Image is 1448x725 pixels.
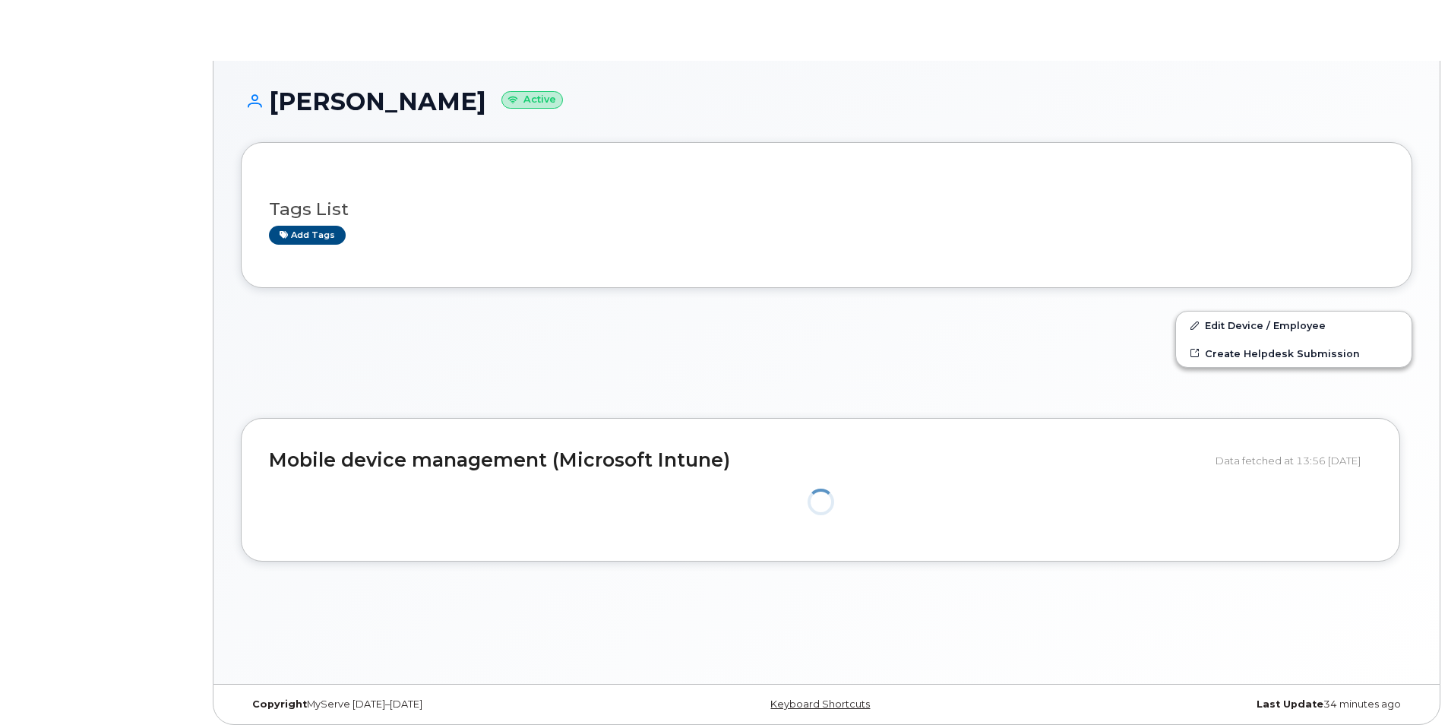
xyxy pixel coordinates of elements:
strong: Last Update [1257,698,1323,710]
a: Add tags [269,226,346,245]
small: Active [501,91,563,109]
h1: [PERSON_NAME] [241,88,1412,115]
strong: Copyright [252,698,307,710]
a: Keyboard Shortcuts [770,698,870,710]
div: MyServe [DATE]–[DATE] [241,698,631,711]
div: Data fetched at 13:56 [DATE] [1216,446,1372,475]
a: Create Helpdesk Submission [1176,340,1412,367]
div: 34 minutes ago [1022,698,1412,711]
h2: Mobile device management (Microsoft Intune) [269,450,1204,471]
a: Edit Device / Employee [1176,312,1412,339]
h3: Tags List [269,200,1384,219]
